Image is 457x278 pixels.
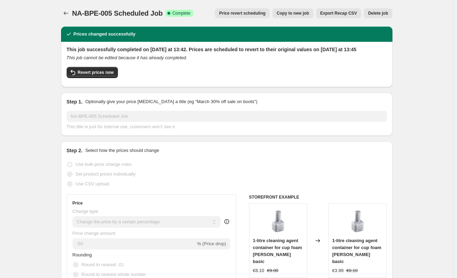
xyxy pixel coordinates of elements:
p: Optionally give your price [MEDICAL_DATA] a title (eg "March 30% off sale on boots") [85,98,257,105]
span: Complete [172,10,190,16]
h3: Price [73,200,83,206]
img: d2_2075dc51-2013-4e7b-add8-7556d1129e44_80x.jpg [344,207,372,235]
input: -15 [73,238,196,249]
button: Price revert scheduling [215,8,270,18]
strike: €8.10 [346,267,358,274]
span: Round to nearest .01 [82,262,124,267]
span: Export Recap CSV [320,10,357,16]
strike: €9.00 [267,267,278,274]
span: NA-BPE-005 Scheduled Job [72,9,163,17]
span: 1-litre cleaning agent container for cup foam [PERSON_NAME] basic [253,238,302,264]
button: Export Recap CSV [316,8,361,18]
span: 1-litre cleaning agent container for cup foam [PERSON_NAME] basic [332,238,381,264]
span: Use CSV upload [76,181,109,186]
button: Copy to new job [272,8,313,18]
span: Set product prices individually [76,171,136,177]
span: Price revert scheduling [219,10,265,16]
h2: Step 2. [67,147,83,154]
div: €8.10 [253,267,264,274]
span: Round to nearest whole number [82,272,146,277]
h6: STOREFRONT EXAMPLE [249,194,387,200]
button: Price change jobs [61,8,71,18]
button: Delete job [364,8,392,18]
span: Rounding [73,252,92,257]
span: % (Price drop) [197,241,226,246]
span: Copy to new job [277,10,309,16]
span: This title is just for internal use, customers won't see it [67,124,175,129]
button: Revert prices now [67,67,118,78]
span: Delete job [368,10,388,16]
p: Select how the prices should change [85,147,159,154]
span: Change type [73,209,98,214]
img: d2_2075dc51-2013-4e7b-add8-7556d1129e44_80x.jpg [264,207,292,235]
span: Price change amount [73,231,115,236]
div: €3.99 [332,267,344,274]
h2: Prices changed successfully [74,31,136,38]
h2: Step 1. [67,98,83,105]
div: help [223,218,230,225]
span: Use bulk price change rules [76,162,132,167]
span: Revert prices now [78,70,114,75]
h2: This job successfully completed on [DATE] at 13:42. Prices are scheduled to revert to their origi... [67,46,387,53]
i: This job cannot be edited because it has already completed. [67,55,187,60]
input: 30% off holiday sale [67,111,387,122]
